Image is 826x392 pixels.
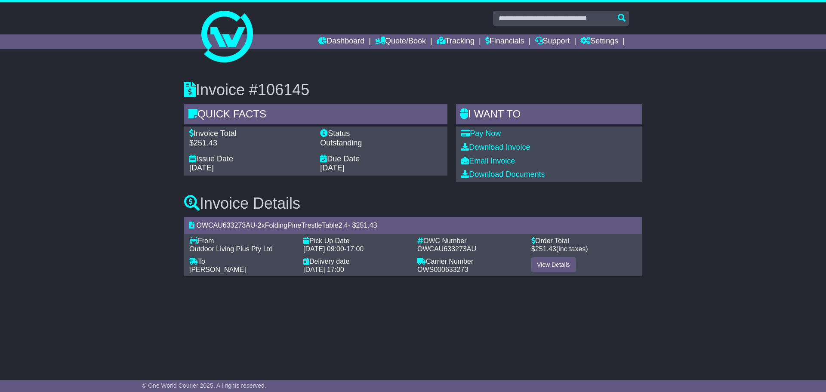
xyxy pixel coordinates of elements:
[356,222,377,229] span: 251.43
[318,34,364,49] a: Dashboard
[346,245,364,253] span: 17:00
[189,237,295,245] div: From
[189,257,295,265] div: To
[485,34,524,49] a: Financials
[535,245,556,253] span: 251.43
[417,266,468,273] span: OWS000633273
[189,154,311,164] div: Issue Date
[184,217,642,234] div: - - $
[531,245,637,253] div: $ (inc taxes)
[189,266,246,273] span: [PERSON_NAME]
[258,222,348,229] span: 2xFoldingPineTrestleTable2.4
[461,129,501,138] a: Pay Now
[456,104,642,127] div: I WANT to
[417,257,523,265] div: Carrier Number
[531,257,576,272] a: View Details
[196,222,255,229] span: OWCAU633273AU
[535,34,570,49] a: Support
[189,139,311,148] div: $251.43
[417,245,476,253] span: OWCAU633273AU
[417,237,523,245] div: OWC Number
[142,382,266,389] span: © One World Courier 2025. All rights reserved.
[303,257,409,265] div: Delivery date
[320,164,442,173] div: [DATE]
[184,104,447,127] div: Quick Facts
[320,154,442,164] div: Due Date
[461,157,515,165] a: Email Invoice
[320,129,442,139] div: Status
[184,81,642,99] h3: Invoice #106145
[303,245,409,253] div: -
[461,170,545,179] a: Download Documents
[320,139,442,148] div: Outstanding
[580,34,618,49] a: Settings
[303,245,344,253] span: [DATE] 09:00
[184,195,642,212] h3: Invoice Details
[437,34,475,49] a: Tracking
[461,143,530,151] a: Download Invoice
[189,129,311,139] div: Invoice Total
[303,237,409,245] div: Pick Up Date
[531,237,637,245] div: Order Total
[189,164,311,173] div: [DATE]
[303,266,344,273] span: [DATE] 17:00
[375,34,426,49] a: Quote/Book
[189,245,273,253] span: Outdoor Living Plus Pty Ltd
